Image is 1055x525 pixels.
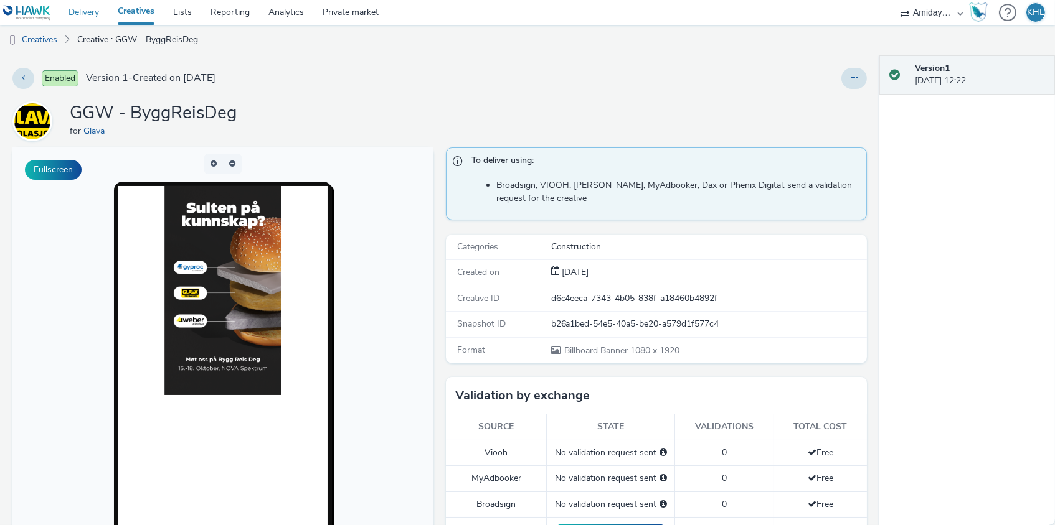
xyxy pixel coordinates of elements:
span: [DATE] [560,266,589,278]
span: 0 [722,447,727,458]
div: No validation request sent [553,498,668,511]
th: State [547,414,675,440]
div: Construction [551,241,866,253]
a: Glava [83,125,110,137]
div: b26a1bed-54e5-40a5-be20-a579d1f577c4 [551,318,866,330]
li: Broadsign, VIOOH, [PERSON_NAME], MyAdbooker, Dax or Phenix Digital: send a validation request for... [496,179,860,205]
h1: GGW - ByggReisDeg [70,101,237,125]
td: Viooh [446,440,547,465]
span: 1080 x 1920 [564,345,680,356]
div: Please select a deal below and click on Send to send a validation request to Viooh. [660,447,667,459]
td: Broadsign [446,491,547,517]
span: Free [808,498,833,510]
th: Validations [675,414,774,440]
div: No validation request sent [553,472,668,485]
div: d6c4eeca-7343-4b05-838f-a18460b4892f [551,292,866,305]
h3: Validation by exchange [455,386,590,405]
span: Billboard Banner [565,345,631,356]
span: 0 [722,498,727,510]
div: No validation request sent [553,447,668,459]
div: Creation 09 October 2025, 12:22 [560,266,589,279]
th: Source [446,414,547,440]
td: MyAdbooker [446,466,547,491]
span: for [70,125,83,137]
span: Version 1 - Created on [DATE] [86,71,215,85]
img: undefined Logo [3,5,51,21]
img: Glava [14,103,50,139]
img: Advertisement preview [152,39,269,248]
th: Total cost [774,414,867,440]
div: KHL [1027,3,1044,22]
img: dooh [6,34,19,47]
button: Fullscreen [25,160,82,180]
a: Hawk Academy [969,2,993,22]
div: Please select a deal below and click on Send to send a validation request to MyAdbooker. [660,472,667,485]
span: Snapshot ID [457,318,506,330]
span: Format [457,344,485,356]
span: To deliver using: [471,154,854,170]
span: Enabled [42,70,78,86]
div: Please select a deal below and click on Send to send a validation request to Broadsign. [660,498,667,511]
span: Free [808,472,833,484]
span: Categories [457,241,498,253]
a: Glava [12,115,57,127]
a: Creative : GGW - ByggReisDeg [71,25,204,55]
span: 0 [722,472,727,484]
span: Creative ID [457,292,499,304]
span: Free [808,447,833,458]
div: [DATE] 12:22 [915,62,1045,88]
span: Created on [457,266,499,278]
strong: Version 1 [915,62,950,74]
img: Hawk Academy [969,2,988,22]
